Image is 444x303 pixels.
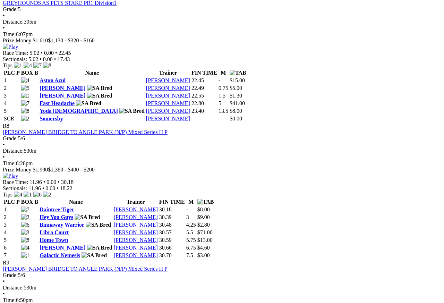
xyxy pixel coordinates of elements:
[57,185,59,191] span: •
[39,69,145,76] th: Name
[61,179,74,185] span: 30.18
[197,229,213,235] span: $71.00
[33,192,42,198] img: 6
[40,56,42,62] span: •
[86,222,111,228] img: SA Bred
[3,85,20,92] td: 2
[146,93,190,99] a: [PERSON_NAME]
[21,222,29,228] img: 6
[3,285,441,291] div: 530m
[40,222,84,228] a: Binnaway Warrior
[3,56,27,62] span: Sectionals:
[114,207,158,212] a: [PERSON_NAME]
[55,50,57,56] span: •
[3,252,20,259] td: 7
[34,70,38,76] span: B
[3,266,168,272] a: [PERSON_NAME] BRIDGE TO ANGLE PARK (N/P) Mixed Series H P
[114,214,158,220] a: [PERSON_NAME]
[3,135,441,142] div: 5/6
[197,222,210,228] span: $2.80
[40,93,85,99] a: [PERSON_NAME]
[191,108,217,115] td: 23.40
[21,252,29,259] img: 1
[21,229,29,236] img: 3
[3,167,441,173] div: Prize Money $1,980
[43,56,53,62] span: 0.00
[230,77,245,83] span: $15.00
[43,62,51,69] img: 8
[28,56,38,62] span: 5.02
[113,199,158,205] th: Trainer
[197,207,210,212] span: $8.00
[14,62,22,69] img: 1
[197,237,213,243] span: $13.00
[3,214,20,221] td: 2
[3,260,9,266] span: R9
[3,278,5,284] span: •
[114,229,158,235] a: [PERSON_NAME]
[3,12,5,18] span: •
[21,100,29,107] img: 7
[40,252,80,258] a: Galactic Nemesis
[87,93,112,99] img: SA Bred
[40,229,69,235] a: Libra Court
[159,206,185,213] td: 30.18
[43,192,51,198] img: 2
[114,237,158,243] a: [PERSON_NAME]
[186,252,193,258] text: 7.5
[159,214,185,221] td: 30.39
[219,77,220,83] text: -
[3,185,27,191] span: Sectionals:
[197,214,210,220] span: $9.00
[159,221,185,228] td: 30.48
[14,192,22,198] img: 4
[3,135,18,141] span: Grade:
[114,222,158,228] a: [PERSON_NAME]
[82,252,107,259] img: SA Bred
[48,167,95,172] span: $1,380 - $400 - $200
[40,245,85,251] a: [PERSON_NAME]
[21,116,29,122] img: 2
[197,245,210,251] span: $4.60
[3,100,20,107] td: 4
[159,229,185,236] td: 30.57
[3,62,12,68] span: Tips
[87,85,112,91] img: SA Bred
[21,70,33,76] span: BOX
[87,245,112,251] img: SA Bred
[21,85,29,91] img: 5
[191,85,217,92] td: 22.49
[21,214,29,220] img: 2
[159,244,185,251] td: 30.66
[58,179,60,185] span: •
[59,50,71,56] span: 22.45
[186,245,196,251] text: 6.75
[3,291,5,297] span: •
[114,252,158,258] a: [PERSON_NAME]
[43,179,45,185] span: •
[40,108,118,114] a: Yoda [DEMOGRAPHIC_DATA]
[114,245,158,251] a: [PERSON_NAME]
[230,93,242,99] span: $1.30
[76,100,101,107] img: SA Bred
[186,207,188,212] text: -
[3,244,20,251] td: 6
[29,50,39,56] span: 5.02
[3,37,441,44] div: Prize Money $1,610
[48,37,95,43] span: $1,130 - $320 - $160
[230,108,242,114] span: $8.00
[3,31,16,37] span: Time:
[3,173,18,179] img: Play
[39,199,113,205] th: Name
[3,285,24,291] span: Distance:
[191,69,217,76] th: FIN TIME
[40,100,75,106] a: Fast Headache
[29,179,42,185] span: 11.96
[54,56,56,62] span: •
[40,85,85,91] a: [PERSON_NAME]
[3,237,20,244] td: 5
[4,199,15,205] span: PLC
[3,206,20,213] td: 1
[24,62,32,69] img: 4
[191,100,217,107] td: 22.80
